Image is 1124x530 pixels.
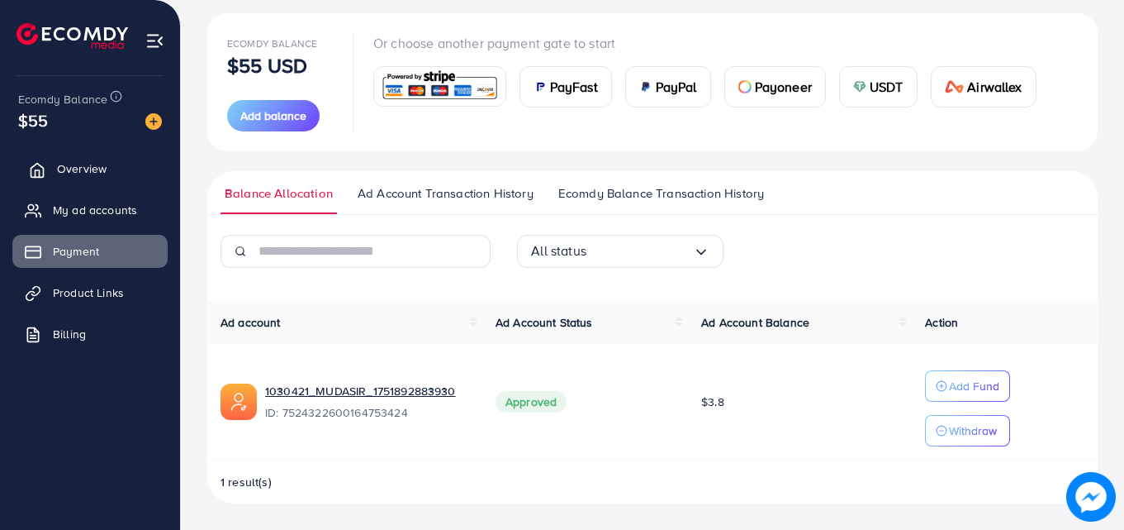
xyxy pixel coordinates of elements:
[639,80,652,93] img: card
[373,33,1050,53] p: Or choose another payment gate to start
[925,370,1010,402] button: Add Fund
[53,202,137,218] span: My ad accounts
[240,107,306,124] span: Add balance
[12,318,168,351] a: Billing
[738,80,752,93] img: card
[53,326,86,342] span: Billing
[496,314,593,331] span: Ad Account Status
[517,235,723,268] div: Search for option
[358,184,534,203] span: Ad Account Transaction History
[839,66,918,107] a: cardUSDT
[265,404,469,421] span: ID: 7524322600164753424
[225,184,333,203] span: Balance Allocation
[53,284,124,301] span: Product Links
[625,66,711,107] a: cardPayPal
[701,314,809,331] span: Ad Account Balance
[145,31,164,50] img: menu
[949,421,997,441] p: Withdraw
[57,160,107,177] span: Overview
[17,23,128,49] img: logo
[53,243,99,260] span: Payment
[227,36,317,50] span: Ecomdy Balance
[531,238,586,264] span: All status
[265,383,469,421] div: <span class='underline'>1030421_MUDASIR_1751892883930</span></br>7524322600164753424
[18,91,107,107] span: Ecomdy Balance
[18,108,48,132] span: $55
[586,238,693,264] input: Search for option
[550,77,598,97] span: PayFast
[496,391,567,413] span: Approved
[656,77,697,97] span: PayPal
[12,193,168,227] a: My ad accounts
[221,314,281,331] span: Ad account
[853,80,866,93] img: card
[701,394,724,410] span: $3.8
[755,77,812,97] span: Payoneer
[221,474,272,490] span: 1 result(s)
[925,314,958,331] span: Action
[379,69,500,104] img: card
[227,100,320,131] button: Add balance
[1066,472,1116,522] img: image
[519,66,612,107] a: cardPayFast
[534,80,547,93] img: card
[12,276,168,309] a: Product Links
[931,66,1036,107] a: cardAirwallex
[221,384,257,420] img: ic-ads-acc.e4c84228.svg
[949,376,999,396] p: Add Fund
[373,66,506,107] a: card
[724,66,826,107] a: cardPayoneer
[12,235,168,268] a: Payment
[945,80,965,93] img: card
[967,77,1022,97] span: Airwallex
[925,415,1010,446] button: Withdraw
[145,113,162,130] img: image
[227,55,307,75] p: $55 USD
[870,77,903,97] span: USDT
[12,152,168,185] a: Overview
[558,184,764,203] span: Ecomdy Balance Transaction History
[265,383,469,399] a: 1030421_MUDASIR_1751892883930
